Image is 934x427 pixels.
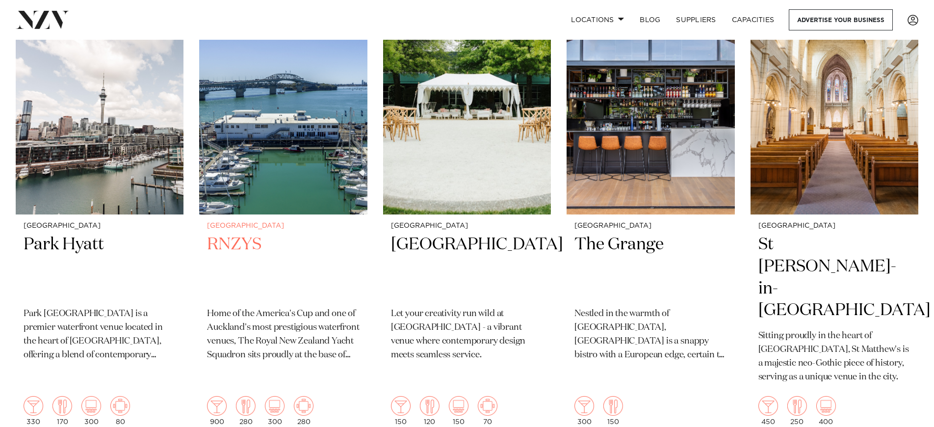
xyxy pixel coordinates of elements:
div: 300 [81,396,101,426]
p: Sitting proudly in the heart of [GEOGRAPHIC_DATA], St Matthew's is a majestic neo-Gothic piece of... [758,329,910,384]
div: 330 [24,396,43,426]
a: Locations [563,9,632,30]
img: meeting.png [110,396,130,416]
small: [GEOGRAPHIC_DATA] [391,222,543,230]
img: cocktail.png [391,396,411,416]
img: dining.png [603,396,623,416]
div: 280 [294,396,313,426]
h2: Park Hyatt [24,234,176,300]
img: theatre.png [449,396,468,416]
div: 450 [758,396,778,426]
div: 250 [787,396,807,426]
div: 900 [207,396,227,426]
div: 170 [52,396,72,426]
h2: The Grange [574,234,726,300]
div: 300 [265,396,285,426]
a: BLOG [632,9,668,30]
img: dining.png [787,396,807,416]
img: meeting.png [294,396,313,416]
img: theatre.png [816,396,836,416]
img: cocktail.png [758,396,778,416]
img: meeting.png [478,396,497,416]
a: SUPPLIERS [668,9,724,30]
p: Let your creativity run wild at [GEOGRAPHIC_DATA] - a vibrant venue where contemporary design mee... [391,307,543,362]
h2: RNZYS [207,234,359,300]
img: theatre.png [81,396,101,416]
small: [GEOGRAPHIC_DATA] [207,222,359,230]
img: theatre.png [265,396,285,416]
div: 70 [478,396,497,426]
small: [GEOGRAPHIC_DATA] [24,222,176,230]
div: 150 [603,396,623,426]
img: dining.png [52,396,72,416]
h2: St [PERSON_NAME]-in-[GEOGRAPHIC_DATA] [758,234,910,322]
div: 280 [236,396,256,426]
a: Advertise your business [789,9,893,30]
img: dining.png [420,396,440,416]
div: 150 [391,396,411,426]
img: cocktail.png [207,396,227,416]
p: Park [GEOGRAPHIC_DATA] is a premier waterfront venue located in the heart of [GEOGRAPHIC_DATA], o... [24,307,176,362]
img: cocktail.png [24,396,43,416]
div: 80 [110,396,130,426]
div: 150 [449,396,468,426]
div: 300 [574,396,594,426]
small: [GEOGRAPHIC_DATA] [758,222,910,230]
div: 120 [420,396,440,426]
small: [GEOGRAPHIC_DATA] [574,222,726,230]
h2: [GEOGRAPHIC_DATA] [391,234,543,300]
img: dining.png [236,396,256,416]
a: Capacities [724,9,782,30]
img: nzv-logo.png [16,11,69,28]
img: cocktail.png [574,396,594,416]
p: Nestled in the warmth of [GEOGRAPHIC_DATA], [GEOGRAPHIC_DATA] is a snappy bistro with a European ... [574,307,726,362]
p: Home of the America's Cup and one of Auckland's most prestigious waterfront venues, The Royal New... [207,307,359,362]
div: 400 [816,396,836,426]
